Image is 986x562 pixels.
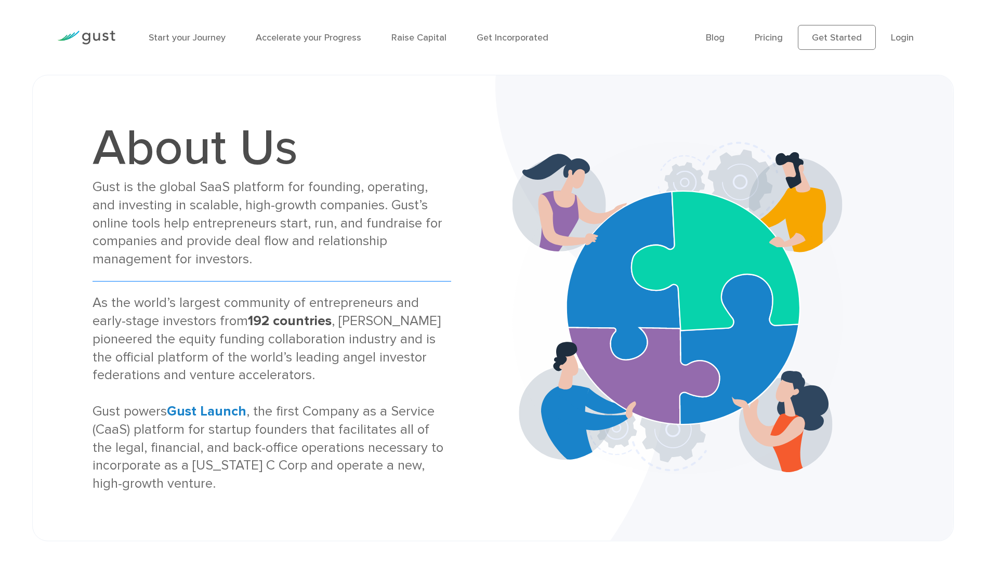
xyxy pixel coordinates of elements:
[391,32,446,43] a: Raise Capital
[798,25,876,50] a: Get Started
[706,32,725,43] a: Blog
[93,178,451,269] div: Gust is the global SaaS platform for founding, operating, and investing in scalable, high-growth ...
[248,313,332,329] strong: 192 countries
[57,31,115,45] img: Gust Logo
[477,32,548,43] a: Get Incorporated
[891,32,914,43] a: Login
[93,294,451,493] div: As the world’s largest community of entrepreneurs and early-stage investors from , [PERSON_NAME] ...
[755,32,783,43] a: Pricing
[93,123,451,173] h1: About Us
[256,32,361,43] a: Accelerate your Progress
[495,75,953,541] img: About Us Banner Bg
[149,32,226,43] a: Start your Journey
[167,403,246,419] a: Gust Launch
